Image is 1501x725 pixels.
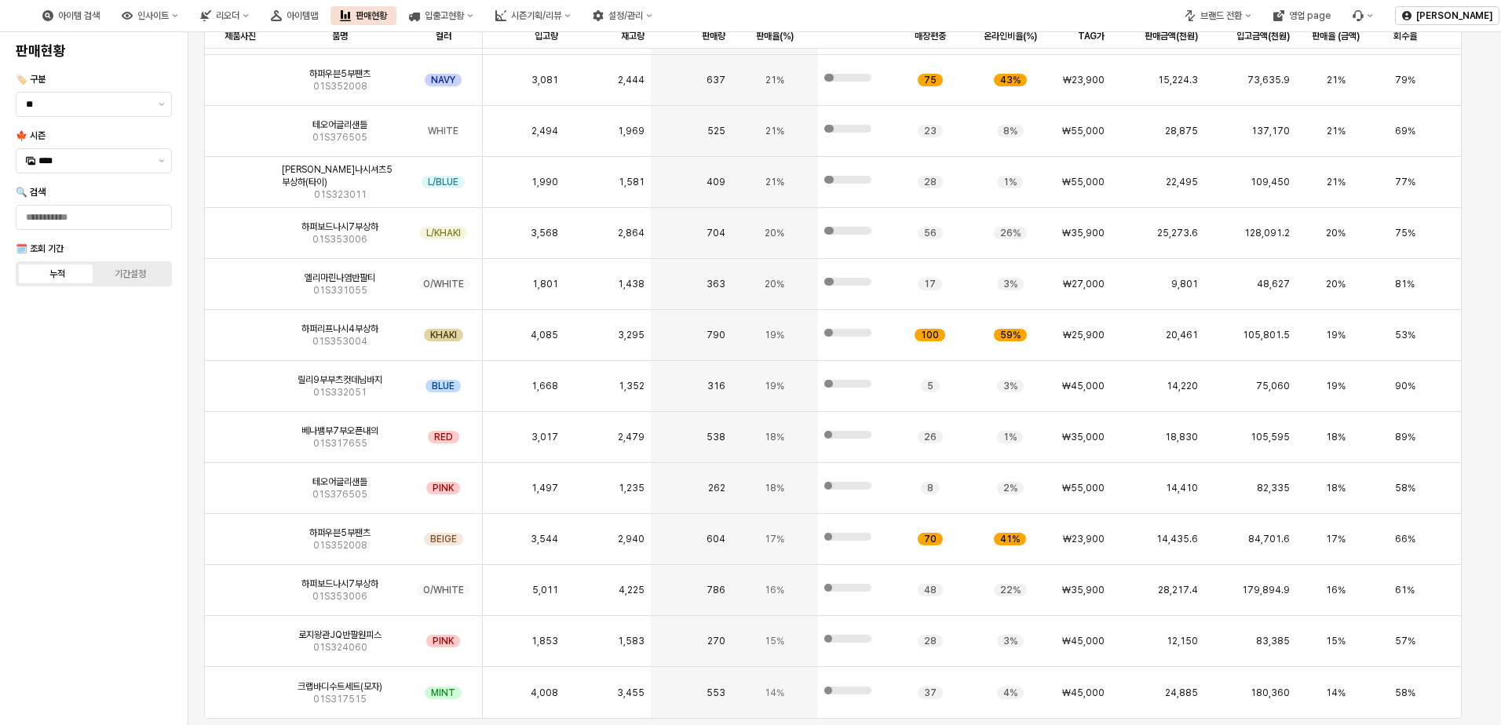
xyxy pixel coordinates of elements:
span: 75% [1395,227,1415,239]
span: 48 [924,584,937,596]
span: NAVY [431,74,455,86]
span: 크랩바디수트세트(모자) [298,680,382,693]
span: PINK [433,635,454,647]
span: ₩27,000 [1063,278,1105,290]
button: 브랜드 전환 [1175,6,1261,25]
span: 14% [765,687,784,699]
span: 20,461 [1166,329,1198,341]
span: 25,273.6 [1157,227,1198,239]
span: 105,595 [1251,431,1290,443]
button: 영업 page [1264,6,1340,25]
span: 01S317515 [313,693,367,705]
span: 1% [1003,176,1017,188]
span: ₩55,000 [1062,125,1105,137]
span: 21% [765,176,784,188]
span: 1,990 [531,176,558,188]
span: 2,864 [618,227,645,239]
span: 179,894.9 [1242,584,1290,596]
span: 01S376505 [312,488,367,501]
span: 하퍼보드나시7부상하 [301,220,378,233]
div: 아이템 검색 [58,10,100,21]
span: 21% [1327,125,1346,137]
div: 기간설정 [115,268,146,279]
span: 18% [1326,431,1346,443]
div: 입출고현황 [425,10,464,21]
span: 786 [707,584,725,596]
div: 판매현황 [356,10,387,21]
span: 262 [708,482,725,494]
span: 19% [765,380,784,392]
span: 🗓️ 조회 기간 [16,243,64,254]
span: 🔍 검색 [16,187,46,198]
span: 56 [924,227,937,239]
span: 1,668 [531,380,558,392]
span: 70 [924,533,937,545]
span: 37 [924,687,937,699]
span: 28,875 [1165,125,1198,137]
span: 20% [1326,278,1346,290]
span: 16% [1326,584,1346,596]
label: 누적 [21,267,94,281]
span: 9,801 [1171,278,1198,290]
span: BLUE [432,380,455,392]
span: 128,091.2 [1244,227,1290,239]
span: 81% [1395,278,1415,290]
span: 입고량 [535,30,558,42]
span: 18% [1326,482,1346,494]
div: 브랜드 전환 [1200,10,1242,21]
span: 43% [1000,74,1021,86]
span: 5 [927,380,933,392]
span: ₩35,000 [1062,431,1105,443]
button: [PERSON_NAME] [1395,6,1499,25]
span: ₩45,000 [1062,380,1105,392]
span: 2% [1003,482,1017,494]
span: 1,235 [619,482,645,494]
span: 온라인비율(%) [984,30,1037,42]
span: 19% [765,329,784,341]
span: ₩55,000 [1062,176,1105,188]
span: 790 [707,329,725,341]
span: 1,969 [618,125,645,137]
span: 21% [1327,74,1346,86]
span: 3,544 [531,533,558,545]
span: 5,011 [532,584,558,596]
span: 58% [1395,482,1415,494]
span: 553 [707,687,725,699]
span: 하퍼리프나시4부상하 [301,322,378,335]
span: 22,495 [1166,176,1198,188]
span: 판매금액(천원) [1145,30,1198,42]
span: 26 [924,431,937,443]
div: 영업 page [1289,10,1331,21]
div: 시즌기획/리뷰 [511,10,561,21]
span: 18% [765,431,784,443]
span: 8% [1003,125,1017,137]
span: ₩45,000 [1062,635,1105,647]
span: 재고량 [621,30,645,42]
span: 69% [1395,125,1415,137]
span: 90% [1395,380,1415,392]
span: 83,385 [1256,635,1290,647]
span: 01S317655 [313,437,367,450]
span: 4,085 [531,329,558,341]
button: 리오더 [191,6,258,25]
span: 3,295 [618,329,645,341]
span: 15,224.3 [1158,74,1198,86]
span: 19% [1326,329,1346,341]
span: 105,801.5 [1243,329,1290,341]
span: 3% [1003,380,1017,392]
span: 20% [765,278,784,290]
span: 363 [707,278,725,290]
span: 79% [1395,74,1415,86]
span: 🏷️ 구분 [16,74,46,85]
span: 28,217.4 [1158,584,1198,596]
span: 16% [765,584,784,596]
span: 20% [1326,227,1346,239]
span: 59% [1000,329,1021,341]
span: 270 [707,635,725,647]
button: 설정/관리 [583,6,662,25]
div: 리오더 [216,10,239,21]
span: 4% [1003,687,1017,699]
